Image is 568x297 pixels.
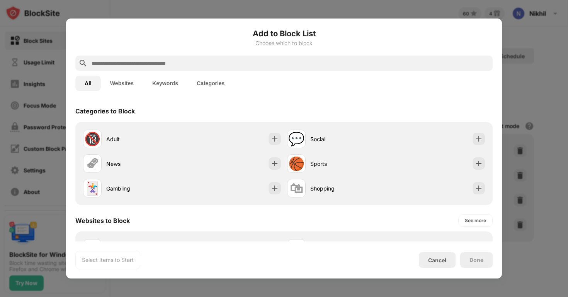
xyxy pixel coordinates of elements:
[143,76,187,91] button: Keywords
[290,181,303,196] div: 🛍
[86,156,99,172] div: 🗞
[106,184,182,192] div: Gambling
[84,181,100,196] div: 🃏
[106,135,182,143] div: Adult
[310,160,386,168] div: Sports
[288,156,304,172] div: 🏀
[310,135,386,143] div: Social
[101,76,143,91] button: Websites
[75,40,493,46] div: Choose which to block
[187,76,234,91] button: Categories
[75,217,130,224] div: Websites to Block
[75,76,101,91] button: All
[84,131,100,147] div: 🔞
[465,217,486,224] div: See more
[75,107,135,115] div: Categories to Block
[469,257,483,263] div: Done
[78,59,88,68] img: search.svg
[106,160,182,168] div: News
[75,28,493,39] h6: Add to Block List
[428,257,446,263] div: Cancel
[82,256,134,264] div: Select Items to Start
[310,184,386,192] div: Shopping
[288,131,304,147] div: 💬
